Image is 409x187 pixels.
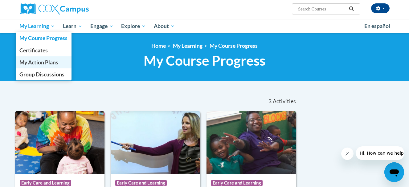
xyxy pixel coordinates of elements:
span: Activities [273,98,296,105]
a: Learn [59,19,86,33]
span: Learn [63,22,82,30]
input: Search Courses [297,5,347,13]
span: Hi. How can we help? [4,4,50,9]
span: About [154,22,175,30]
span: Group Discussions [19,71,64,78]
span: My Learning [19,22,55,30]
iframe: Button to launch messaging window [384,162,404,182]
a: My Learning [16,19,59,33]
iframe: Close message [341,148,354,160]
a: Explore [117,19,150,33]
a: About [150,19,179,33]
a: Group Discussions [16,68,72,80]
img: Course Logo [207,111,296,174]
span: En español [364,23,390,29]
span: Explore [121,22,146,30]
button: Search [347,5,356,13]
img: Cox Campus [20,3,89,14]
a: My Learning [173,43,202,49]
span: My Course Progress [144,52,265,69]
span: Engage [90,22,113,30]
span: My Course Progress [19,35,67,41]
span: My Action Plans [19,59,58,66]
span: Early Care and Learning [115,180,167,186]
a: My Course Progress [16,32,72,44]
span: Early Care and Learning [20,180,71,186]
img: Course Logo [111,111,200,174]
span: Certificates [19,47,48,54]
img: Course Logo [15,111,105,174]
span: Early Care and Learning [211,180,263,186]
iframe: Message from company [356,146,404,160]
a: En español [360,20,394,33]
div: Main menu [10,19,399,33]
span: 3 [268,98,272,105]
a: Cox Campus [20,3,137,14]
a: My Action Plans [16,56,72,68]
a: Home [151,43,166,49]
a: My Course Progress [210,43,258,49]
a: Certificates [16,44,72,56]
button: Account Settings [371,3,390,13]
a: Engage [86,19,117,33]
